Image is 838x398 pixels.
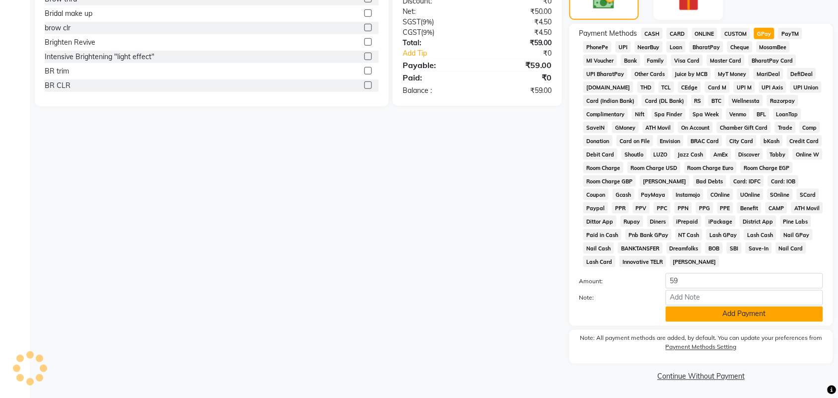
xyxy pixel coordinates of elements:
[45,23,70,33] div: brow clr
[675,149,706,160] span: Jazz Cash
[737,189,764,200] span: UOnline
[740,216,776,227] span: District App
[395,6,478,17] div: Net:
[744,229,776,240] span: Lash Cash
[616,41,631,53] span: UPI
[477,17,559,27] div: ₹4.50
[717,202,734,214] span: PPE
[671,55,703,66] span: Visa Card
[583,202,608,214] span: Paypal
[707,55,745,66] span: Master Card
[395,27,478,38] div: ( )
[790,81,822,93] span: UPI Union
[791,202,823,214] span: ATH Movil
[734,81,755,93] span: UPI M
[45,37,95,48] div: Brighten Revive
[730,175,764,187] span: Card: IDFC
[652,108,686,120] span: Spa Finder
[767,95,798,106] span: Razorpay
[754,68,783,80] span: MariDeal
[571,372,831,382] a: Continue Without Payment
[780,216,812,227] span: Pine Labs
[45,8,92,19] div: Bridal make up
[766,202,787,214] span: CAMP
[477,27,559,38] div: ₹4.50
[726,108,750,120] span: Venmo
[717,122,771,133] span: Chamber Gift Card
[754,28,774,39] span: GPay
[395,72,478,83] div: Paid:
[642,95,688,106] span: Card (DL Bank)
[667,242,702,254] span: Dreamfolks
[423,28,432,36] span: 9%
[773,108,802,120] span: LoanTap
[631,68,668,80] span: Other Cards
[746,242,772,254] span: Save-In
[403,17,420,26] span: SGST
[583,95,638,106] span: Card (Indian Bank)
[726,135,757,147] span: City Card
[696,202,713,214] span: PPG
[638,189,669,200] span: PayMaya
[641,28,663,39] span: CASH
[477,85,559,96] div: ₹59.00
[395,38,478,48] div: Total:
[579,334,823,356] label: Note: All payment methods are added, by default. You can update your preferences from
[622,149,647,160] span: Shoutlo
[643,122,675,133] span: ATH Movil
[612,122,639,133] span: GMoney
[690,41,723,53] span: BharatPay
[657,135,684,147] span: Envision
[710,149,731,160] span: AmEx
[727,242,742,254] span: SBI
[621,216,643,227] span: Rupay
[395,17,478,27] div: ( )
[654,202,671,214] span: PPC
[583,175,636,187] span: Room Charge GBP
[477,72,559,83] div: ₹0
[767,149,789,160] span: Tabby
[618,242,663,254] span: BANKTANSFER
[705,81,730,93] span: Card M
[626,229,672,240] span: Pnb Bank GPay
[692,95,705,106] span: RS
[778,28,802,39] span: PayTM
[707,189,733,200] span: COnline
[477,38,559,48] div: ₹59.00
[45,66,69,77] div: BR trim
[706,229,740,240] span: Lash GPay
[491,48,559,59] div: ₹0
[776,242,807,254] span: Nail Card
[583,68,628,80] span: UPI BharatPay
[666,273,823,289] input: Amount
[395,85,478,96] div: Balance :
[741,162,793,173] span: Room Charge EGP
[583,216,617,227] span: Dittor App
[775,122,796,133] span: Trade
[633,202,650,214] span: PPV
[737,202,762,214] span: Benefit
[797,189,819,200] span: SCard
[759,81,787,93] span: UPI Axis
[583,162,624,173] span: Room Charge
[690,108,722,120] span: Spa Week
[583,55,617,66] span: MI Voucher
[651,149,671,160] span: LUZO
[477,6,559,17] div: ₹50.00
[688,135,722,147] span: BRAC Card
[403,28,421,37] span: CGST
[675,202,692,214] span: PPN
[708,95,725,106] span: BTC
[692,28,718,39] span: ONLINE
[787,68,816,80] span: DefiDeal
[621,55,640,66] span: Bank
[583,135,613,147] span: Donation
[628,162,681,173] span: Room Charge USD
[768,175,799,187] span: Card: IOB
[761,135,783,147] span: bKash
[477,59,559,71] div: ₹59.00
[640,175,690,187] span: [PERSON_NAME]
[672,68,711,80] span: Juice by MCB
[632,108,648,120] span: Nift
[644,55,668,66] span: Family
